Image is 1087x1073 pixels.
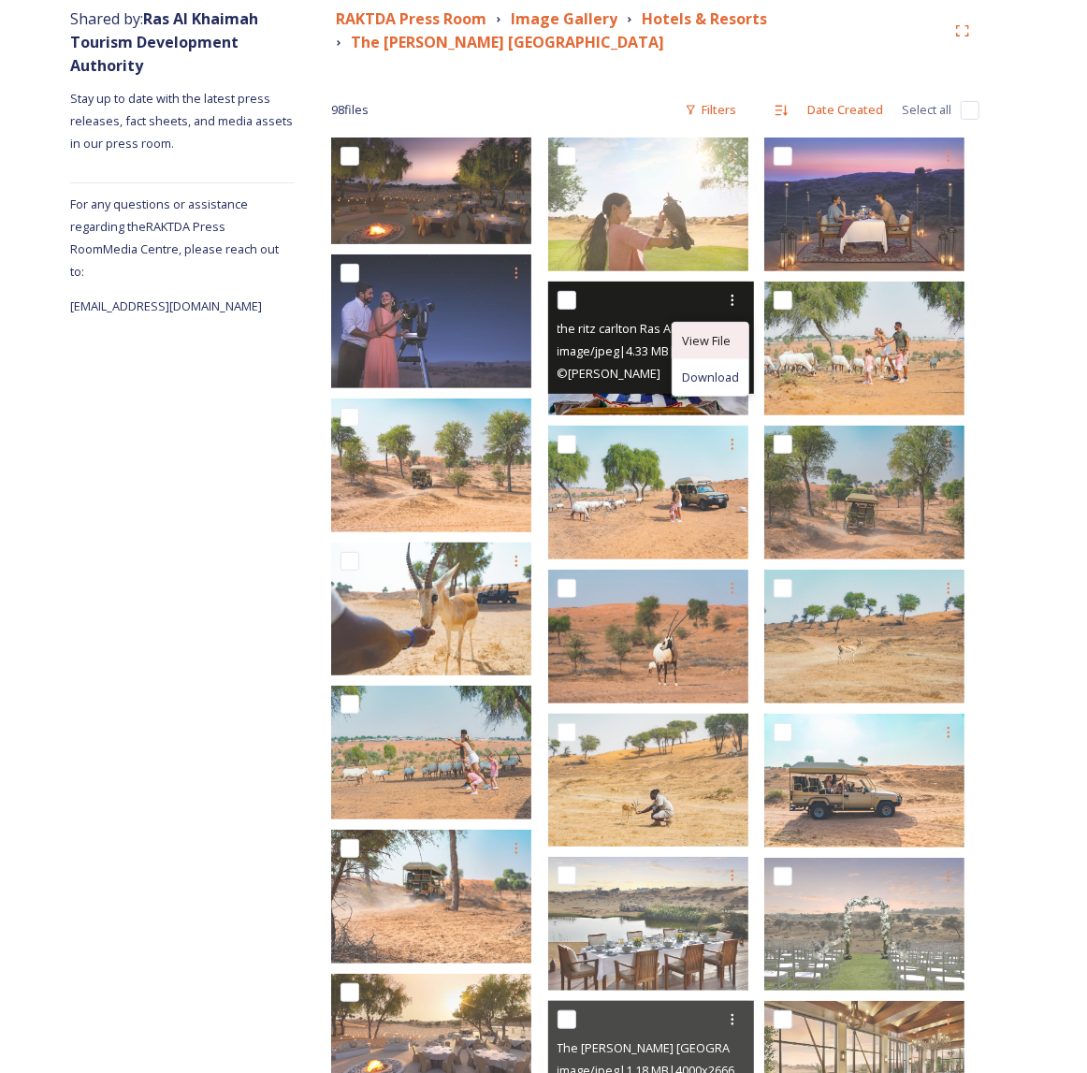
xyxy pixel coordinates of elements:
[558,342,735,359] span: image/jpeg | 4.33 MB | 6495 x 4335
[548,857,748,991] img: The Ritz-Carlton Ras Al Khaimah, Al Wadi Desert.tif
[558,1038,1012,1056] span: The [PERSON_NAME] [GEOGRAPHIC_DATA], [GEOGRAPHIC_DATA] Outdoor Bar.jpg
[798,92,892,128] div: Date Created
[642,8,767,29] strong: Hotels & Resorts
[764,426,964,559] img: Ritz Carlton Ras Al Khaimah Al Wadi -BD Desert Shoot.jpg
[331,542,531,675] img: Ritz Carlton Ras Al Khaimah Al Wadi -BD Desert Shoot.jpg
[558,319,826,337] span: the ritz carlton Ras Al khaimah al wadi desert.jpg
[351,32,664,52] strong: The [PERSON_NAME] [GEOGRAPHIC_DATA]
[764,570,964,703] img: Ritz Carlton Ras Al Khaimah Al Wadi -BD Desert Shoot.jpg
[764,858,964,992] img: The Ritz-Carlton Ras Al Khaimah, Al Wadi Desert.tif
[511,8,617,29] strong: Image Gallery
[331,101,369,119] span: 98 file s
[675,92,746,128] div: Filters
[331,254,531,388] img: The Ritz-Carlton Ras Al Khaimah, Al Wadi Desert.tif
[336,8,486,29] strong: RAKTDA Press Room
[70,8,258,76] span: Shared by:
[558,365,661,382] span: © [PERSON_NAME]
[331,138,531,244] img: The Ritz-Carlton Ras Al Khaimah, Al Wadi Desert RCRAK Kan Zaman.jpg
[70,8,258,76] strong: Ras Al Khaimah Tourism Development Authority
[548,570,748,703] img: Ritz Carlton Ras Al Khaimah Al Wadi -BD Desert Shoot.jpg
[902,101,951,119] span: Select all
[764,714,964,848] img: Ritz Carlton Ras Al Khaimah Al Wadi -BD Desert Shoot.jpg
[764,138,964,271] img: The Ritz-Carlton Ras Al Khaimah, Al Wadi Desert.tif
[70,196,279,280] span: For any questions or assistance regarding the RAKTDA Press Room Media Centre, please reach out to:
[764,282,964,415] img: Ritz Carlton Ras Al Khaimah Al Wadi -BD Desert Shoot.jpg
[548,138,748,271] img: falconry.jpg
[331,686,531,819] img: Ritz Carlton Ras Al Khaimah Al Wadi -BD Desert Shoot.jpg
[331,399,531,532] img: Ritz Carlton Ras Al Khaimah Al Wadi -BD Desert Shoot.jpg
[548,713,748,847] img: Ritz Carlton Ras Al Khaimah Al Wadi -BD Desert Shoot.jpg
[548,426,748,559] img: Ritz Carlton Ras Al Khaimah Al Wadi -BD Desert Shoot.jpg
[70,90,296,152] span: Stay up to date with the latest press releases, fact sheets, and media assets in our press room.
[331,830,531,964] img: Ritz Carlton Ras Al Khaimah Al Wadi -BD Desert Shoot.jpg
[70,297,262,314] span: [EMAIL_ADDRESS][DOMAIN_NAME]
[682,369,739,386] span: Download
[682,332,731,350] span: View File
